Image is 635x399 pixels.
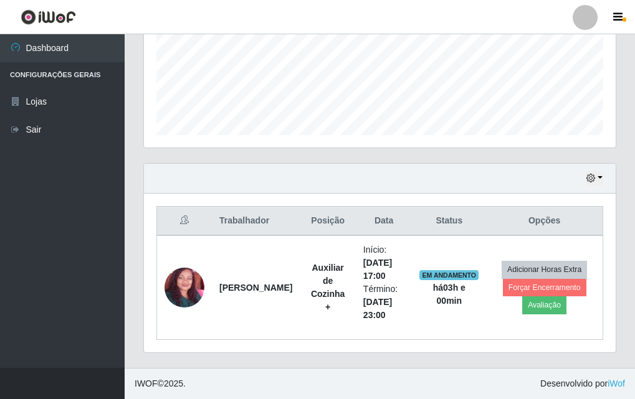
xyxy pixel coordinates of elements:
th: Data [356,207,412,236]
th: Posição [300,207,355,236]
li: Término: [363,283,404,322]
button: Forçar Encerramento [503,279,586,296]
span: © 2025 . [135,377,186,390]
span: IWOF [135,378,158,388]
strong: [PERSON_NAME] [219,283,292,293]
time: [DATE] 17:00 [363,258,392,281]
th: Status [412,207,486,236]
a: iWof [608,378,625,388]
img: 1695958183677.jpeg [165,246,204,329]
span: EM ANDAMENTO [419,270,479,280]
th: Opções [486,207,603,236]
img: CoreUI Logo [21,9,76,25]
button: Avaliação [522,296,566,314]
span: Desenvolvido por [540,377,625,390]
li: Início: [363,243,404,283]
th: Trabalhador [212,207,300,236]
strong: Auxiliar de Cozinha + [311,263,345,312]
strong: há 03 h e 00 min [433,283,466,306]
button: Adicionar Horas Extra [502,261,587,278]
time: [DATE] 23:00 [363,297,392,320]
